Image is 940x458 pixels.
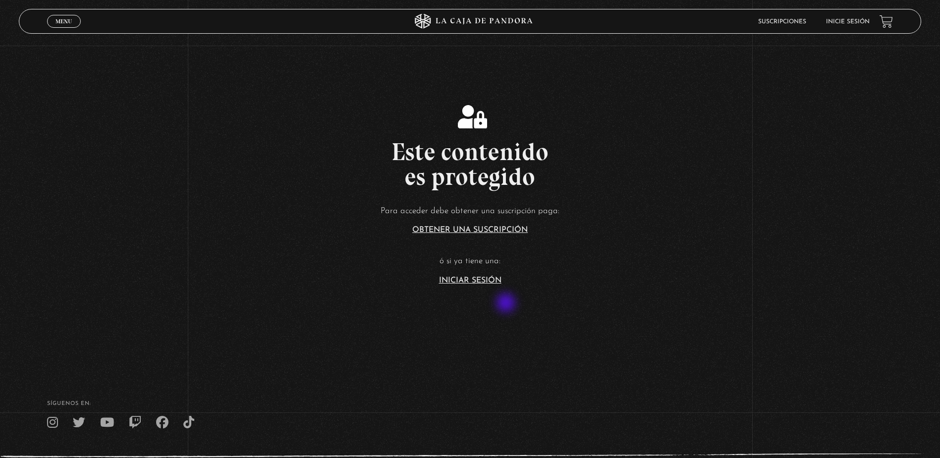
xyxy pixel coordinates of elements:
[880,15,893,28] a: View your shopping cart
[53,27,76,34] span: Cerrar
[758,19,806,25] a: Suscripciones
[47,401,893,406] h4: SÍguenos en:
[439,277,501,285] a: Iniciar Sesión
[826,19,870,25] a: Inicie sesión
[412,226,528,234] a: Obtener una suscripción
[55,18,72,24] span: Menu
